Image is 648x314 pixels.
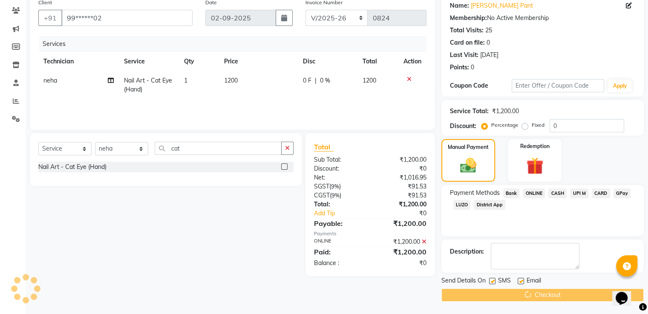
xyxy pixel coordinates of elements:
th: Service [118,52,179,71]
span: District App [474,200,505,210]
th: Action [398,52,426,71]
div: Description: [450,247,484,256]
div: ₹91.53 [370,182,433,191]
div: Net: [308,173,370,182]
div: ( ) [308,191,370,200]
input: Search or Scan [155,142,282,155]
label: Fixed [532,121,544,129]
th: Technician [38,52,118,71]
div: Service Total: [450,107,489,116]
span: SMS [498,276,511,287]
a: [PERSON_NAME] Pant [471,1,533,10]
div: [DATE] [480,51,498,60]
span: LUZO [453,200,471,210]
span: 0 % [320,76,330,85]
span: Total [314,143,334,151]
div: Card on file: [450,38,485,47]
label: Redemption [520,143,550,150]
div: Services [39,36,433,52]
div: No Active Membership [450,14,635,23]
div: ₹1,200.00 [370,247,433,257]
div: ( ) [308,182,370,191]
div: ₹0 [380,209,432,218]
div: Nail Art - Cat Eye (Hand) [38,163,107,171]
span: CARD [592,188,610,198]
div: ₹1,200.00 [370,218,433,228]
div: Points: [450,63,469,72]
div: Balance : [308,259,370,268]
span: 0 F [303,76,311,85]
img: _gift.svg [521,155,549,177]
div: ₹1,200.00 [370,237,433,246]
input: Enter Offer / Coupon Code [512,79,605,92]
div: ₹0 [370,164,433,173]
div: Discount: [450,122,476,131]
th: Qty [179,52,219,71]
span: CGST [314,191,330,199]
span: Send Details On [441,276,486,287]
span: 9% [331,192,340,199]
div: ₹91.53 [370,191,433,200]
span: neha [43,77,57,84]
label: Manual Payment [448,143,489,151]
label: Percentage [491,121,518,129]
div: 0 [471,63,474,72]
span: UPI M [570,188,588,198]
th: Disc [298,52,358,71]
span: 1 [184,77,187,84]
button: +91 [38,10,62,26]
div: 0 [487,38,490,47]
div: Total: [308,200,370,209]
button: Apply [608,80,632,92]
iframe: chat widget [612,280,639,305]
div: ONLINE [308,237,370,246]
div: Paid: [308,247,370,257]
span: ONLINE [523,188,545,198]
span: Bank [503,188,520,198]
span: Nail Art - Cat Eye (Hand) [124,77,172,93]
a: Add Tip [308,209,380,218]
div: ₹1,016.95 [370,173,433,182]
span: | [315,76,317,85]
div: Coupon Code [450,81,512,90]
span: CASH [548,188,567,198]
span: 1200 [363,77,376,84]
div: ₹1,200.00 [370,155,433,164]
div: Payments [314,230,426,237]
span: Email [527,276,541,287]
span: GPay [613,188,631,198]
div: Membership: [450,14,487,23]
div: Last Visit: [450,51,478,60]
div: Sub Total: [308,155,370,164]
div: 25 [485,26,492,35]
th: Price [219,52,297,71]
input: Search by Name/Mobile/Email/Code [61,10,193,26]
div: ₹1,200.00 [492,107,519,116]
div: Name: [450,1,469,10]
div: Total Visits: [450,26,484,35]
span: 9% [331,183,339,190]
div: Payable: [308,218,370,228]
span: SGST [314,183,329,190]
span: Payment Methods [450,188,500,197]
div: ₹0 [370,259,433,268]
span: 1200 [224,77,238,84]
div: Discount: [308,164,370,173]
div: ₹1,200.00 [370,200,433,209]
img: _cash.svg [455,156,481,175]
th: Total [357,52,398,71]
